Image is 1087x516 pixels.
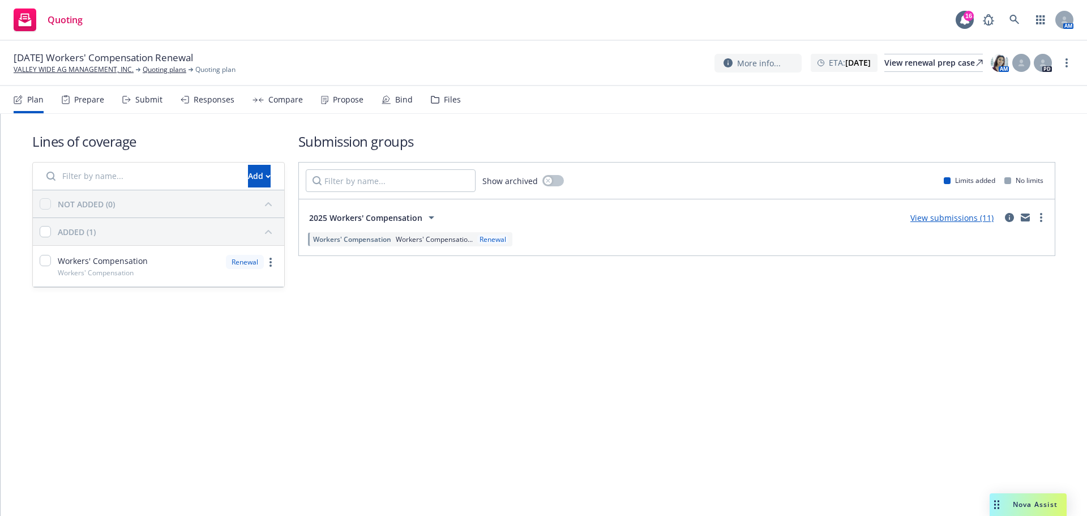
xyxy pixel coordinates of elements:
[477,234,508,244] div: Renewal
[395,95,413,104] div: Bind
[135,95,162,104] div: Submit
[143,65,186,75] a: Quoting plans
[14,65,134,75] a: VALLEY WIDE AG MANAGEMENT, INC.
[1003,8,1026,31] a: Search
[194,95,234,104] div: Responses
[737,57,781,69] span: More info...
[910,212,994,223] a: View submissions (11)
[991,54,1009,72] img: photo
[1034,211,1048,224] a: more
[1060,56,1073,70] a: more
[32,132,285,151] h1: Lines of coverage
[482,175,538,187] span: Show archived
[58,198,115,210] div: NOT ADDED (0)
[884,54,983,72] a: View renewal prep case
[444,95,461,104] div: Files
[309,212,422,224] span: 2025 Workers' Compensation
[306,169,476,192] input: Filter by name...
[48,15,83,24] span: Quoting
[333,95,363,104] div: Propose
[195,65,236,75] span: Quoting plan
[58,255,148,267] span: Workers' Compensation
[396,234,473,244] span: Workers' Compensatio...
[74,95,104,104] div: Prepare
[714,54,802,73] button: More info...
[248,165,271,187] button: Add
[27,95,44,104] div: Plan
[40,165,241,187] input: Filter by name...
[9,4,87,36] a: Quoting
[829,57,871,69] span: ETA :
[58,226,96,238] div: ADDED (1)
[1013,500,1058,509] span: Nova Assist
[226,255,264,269] div: Renewal
[58,195,277,213] button: NOT ADDED (0)
[268,95,303,104] div: Compare
[14,51,193,65] span: [DATE] Workers' Compensation Renewal
[1029,8,1052,31] a: Switch app
[944,176,995,185] div: Limits added
[58,223,277,241] button: ADDED (1)
[1018,211,1032,224] a: mail
[1004,176,1043,185] div: No limits
[990,493,1067,516] button: Nova Assist
[313,234,391,244] span: Workers' Compensation
[1003,211,1016,224] a: circleInformation
[990,493,1004,516] div: Drag to move
[298,132,1055,151] h1: Submission groups
[845,57,871,68] strong: [DATE]
[306,206,442,229] button: 2025 Workers' Compensation
[264,255,277,269] a: more
[884,54,983,71] div: View renewal prep case
[977,8,1000,31] a: Report a Bug
[58,268,134,278] span: Workers' Compensation
[964,8,974,18] div: 16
